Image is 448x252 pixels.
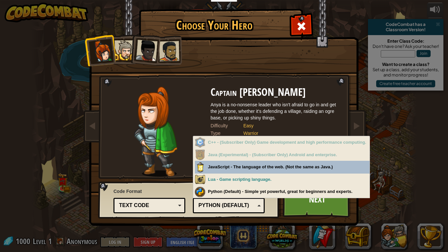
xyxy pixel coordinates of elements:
[195,173,370,186] div: Lua - Game scripting language.
[211,122,243,129] div: Difficulty
[195,136,370,149] div: Subscriber Only
[243,130,335,136] div: Warrior
[119,202,176,209] div: Text code
[152,35,182,66] li: Alejandro the Duelist
[283,181,351,218] a: Next
[198,202,255,209] div: Python (Default)
[84,34,116,66] li: Captain Anya Weston
[140,18,288,32] h1: Choose Your Hero
[195,149,370,161] div: Subscriber Only
[98,181,281,219] img: language-selector-background.png
[195,161,370,174] div: JavaScript - The language of the web. (Not the same as Java.)
[108,34,137,64] li: Sir Tharin Thunderfist
[211,101,342,121] div: Anya is a no-nonsense leader who isn't afraid to go in and get the job done, whether it's defendi...
[113,188,185,195] span: Code Format
[211,130,243,136] div: Type
[129,33,161,65] li: Lady Ida Justheart
[134,87,177,177] img: captain-pose.png
[195,185,370,198] div: Python (Default) - Simple yet powerful, great for beginners and experts.
[211,87,342,98] h2: Captain [PERSON_NAME]
[243,122,335,129] div: Easy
